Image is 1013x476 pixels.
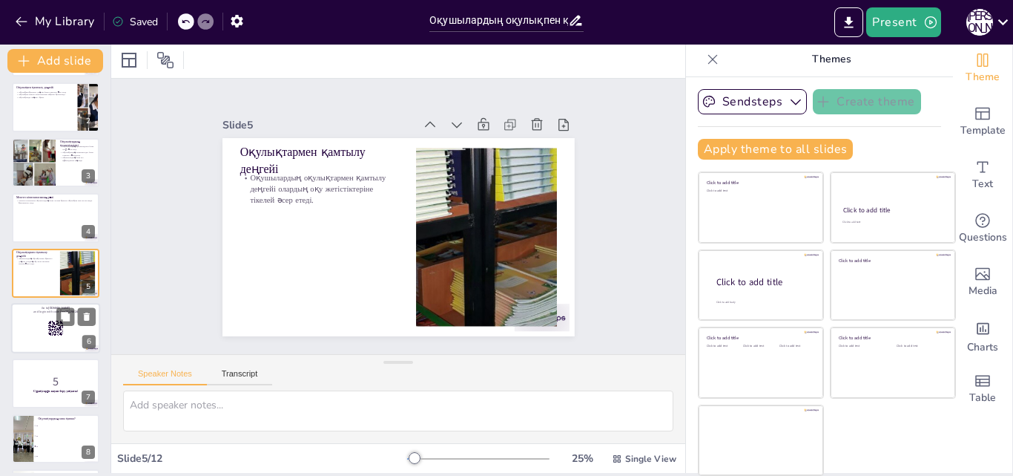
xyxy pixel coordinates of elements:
div: 3 [12,138,99,187]
p: Мектеп кітапханасы оқушылардың білім алуына қажетті оқулықтар мен ресурстарды қамтамасыз етеді. [16,199,95,204]
div: Click to add title [707,335,813,341]
p: Themes [725,42,938,77]
button: Duplicate Slide [56,307,74,325]
span: Questions [959,229,1007,246]
div: 7 [82,391,95,404]
div: Click to add body [716,301,810,304]
div: Saved [112,15,158,29]
strong: [DOMAIN_NAME] [48,306,70,310]
span: Table [969,390,996,406]
div: 5 [12,249,99,298]
p: Оқулықтармен қамтылу деңгейі [16,250,56,258]
div: Slide 5 [324,25,476,164]
p: Оқушылардың оқулықтармен қамтылу деңгейі олардың оқу жетістіктеріне тікелей әсер етеді. [288,77,427,208]
span: Single View [625,453,676,465]
div: 7 [12,359,99,408]
p: and login with code [16,310,96,314]
button: Add slide [7,49,103,73]
p: Оқушылардың білім алу мүмкіндіктері кеңейеді [60,156,95,161]
div: Click to add title [707,180,813,186]
div: 8 [12,414,99,463]
div: 6 [11,303,100,353]
div: Click to add title [843,206,942,215]
div: Click to add text [743,345,776,348]
div: Click to add title [716,276,811,289]
span: 20 [36,435,99,437]
p: 5 [16,374,95,390]
div: 2 [82,114,95,128]
div: Click to add title [839,335,945,341]
span: 30 [36,445,99,446]
div: Click to add text [707,189,813,193]
div: Change the overall theme [953,42,1012,95]
div: Get real-time input from your audience [953,202,1012,255]
div: Slide 5 / 12 [117,451,407,466]
p: Оқулықтардың саны қанша? [38,416,95,420]
div: Add text boxes [953,149,1012,202]
span: Media [969,283,997,299]
div: Click to add text [779,345,813,348]
span: 10 [36,425,99,426]
div: 2 [12,82,99,131]
span: Charts [967,339,998,356]
p: Оқулықтардың қолжетімділігі білім алуға әсер етеді [60,146,95,151]
button: Sendsteps [698,89,807,114]
p: Оқулықтарды жаңарту қажет [16,96,73,99]
div: 3 [82,169,95,183]
div: 4 [82,225,95,238]
p: Оқулықтардың қолжетімділігі [60,140,95,148]
p: Мектеп кітапханасының рөлі [16,195,95,200]
strong: Сұрақтарға жауап беру уақыты! [33,390,78,394]
button: Speaker Notes [123,369,207,385]
button: My Library [11,10,101,33]
button: Д [PERSON_NAME] [966,7,993,37]
button: Delete Slide [78,307,96,325]
div: Add ready made slides [953,95,1012,149]
span: Template [960,123,1006,139]
div: Add charts and graphs [953,309,1012,362]
input: Insert title [429,10,568,31]
p: Оқулықтардың жеткіліксіздігі білім сапасын төмендетеді [60,151,95,156]
p: Оқулықпен қамтылу деңгейі [16,85,73,89]
div: Click to add text [707,345,740,348]
span: Theme [966,69,1000,85]
p: Go to [16,306,96,310]
button: Export to PowerPoint [834,7,863,37]
div: 4 [12,193,99,242]
span: Position [156,51,174,69]
span: Text [972,176,993,192]
p: Оқулықпен қамтылу деңгейі білім сапасына әсер етеді [16,91,73,94]
div: Add images, graphics, shapes or video [953,255,1012,309]
div: 5 [82,280,95,293]
div: Click to add text [839,345,885,348]
div: Click to add text [897,345,943,348]
div: 6 [82,335,96,348]
div: 25 % [564,451,600,466]
button: Apply theme to all slides [698,139,853,160]
p: Оқулықтармен қамтылу деңгейі [307,56,446,187]
div: Add a table [953,362,1012,416]
button: Present [866,7,940,37]
button: Transcript [207,369,273,385]
div: Д [PERSON_NAME] [966,9,993,36]
span: 40 [36,455,99,457]
div: Layout [117,48,141,72]
div: 8 [82,446,95,459]
div: Click to add text [842,221,941,224]
p: Оқулықтар мектеп кітапханалары арқылы қолжетімді [16,93,73,96]
div: Click to add title [839,257,945,263]
button: Create theme [813,89,921,114]
p: Оқушылардың оқулықтармен қамтылу деңгейі олардың оқу жетістіктеріне тікелей әсер етеді. [16,257,56,265]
